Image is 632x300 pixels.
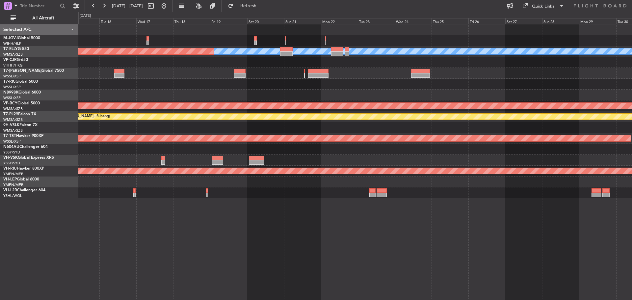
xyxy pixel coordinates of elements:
[3,58,17,62] span: VP-CJR
[542,18,579,24] div: Sun 28
[225,1,264,11] button: Refresh
[3,182,23,187] a: YMEN/MEB
[3,123,19,127] span: 9H-VSLK
[3,95,21,100] a: WSSL/XSP
[173,18,210,24] div: Thu 18
[3,167,17,171] span: VH-RIU
[3,145,19,149] span: N604AU
[3,91,41,95] a: N8998KGlobal 6000
[20,1,58,11] input: Trip Number
[3,134,43,138] a: T7-TSTHawker 900XP
[3,101,17,105] span: VP-BCY
[7,13,71,23] button: All Aircraft
[3,47,18,51] span: T7-ELLY
[3,172,23,177] a: YMEN/MEB
[3,85,21,90] a: WSSL/XSP
[235,4,262,8] span: Refresh
[99,18,136,24] div: Tue 16
[3,156,18,160] span: VH-VSK
[3,128,23,133] a: WMSA/SZB
[247,18,284,24] div: Sat 20
[3,145,48,149] a: N604AUChallenger 604
[3,156,54,160] a: VH-VSKGlobal Express XRS
[358,18,395,24] div: Tue 23
[3,139,21,144] a: WSSL/XSP
[3,47,29,51] a: T7-ELLYG-550
[3,112,36,116] a: T7-PJ29Falcon 7X
[210,18,247,24] div: Fri 19
[505,18,542,24] div: Sat 27
[3,123,38,127] a: 9H-VSLKFalcon 7X
[80,13,91,19] div: [DATE]
[3,91,18,95] span: N8998K
[112,3,143,9] span: [DATE] - [DATE]
[3,69,41,73] span: T7-[PERSON_NAME]
[3,52,23,57] a: WMSA/SZB
[321,18,358,24] div: Mon 22
[3,188,45,192] a: VH-L2BChallenger 604
[519,1,567,11] button: Quick Links
[3,36,18,40] span: M-JGVJ
[17,16,69,20] span: All Aircraft
[3,177,17,181] span: VH-LEP
[3,63,23,68] a: VHHH/HKG
[579,18,616,24] div: Mon 29
[532,3,554,10] div: Quick Links
[3,177,39,181] a: VH-LEPGlobal 6000
[395,18,432,24] div: Wed 24
[3,193,22,198] a: YSHL/WOL
[3,74,21,79] a: WSSL/XSP
[3,36,40,40] a: M-JGVJGlobal 5000
[3,106,23,111] a: WMSA/SZB
[136,18,173,24] div: Wed 17
[3,41,21,46] a: WIHH/HLP
[3,112,18,116] span: T7-PJ29
[3,58,28,62] a: VP-CJRG-650
[3,69,64,73] a: T7-[PERSON_NAME]Global 7500
[3,101,40,105] a: VP-BCYGlobal 5000
[3,117,23,122] a: WMSA/SZB
[3,134,16,138] span: T7-TST
[3,80,15,84] span: T7-RIC
[468,18,505,24] div: Fri 26
[63,18,99,24] div: Mon 15
[432,18,468,24] div: Thu 25
[3,188,17,192] span: VH-L2B
[3,150,20,155] a: YSSY/SYD
[3,80,38,84] a: T7-RICGlobal 6000
[284,18,321,24] div: Sun 21
[3,167,44,171] a: VH-RIUHawker 800XP
[3,161,20,166] a: YSSY/SYD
